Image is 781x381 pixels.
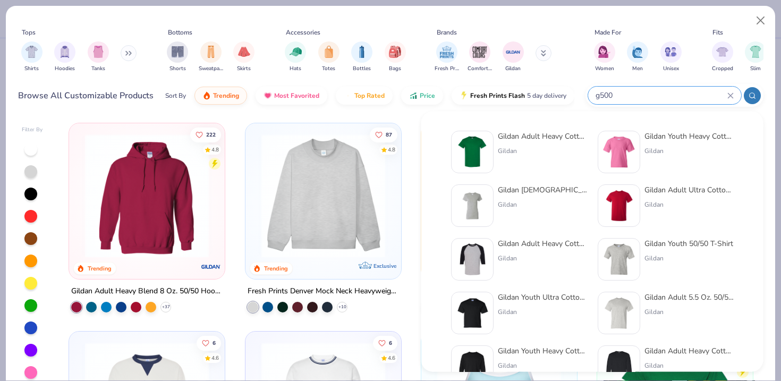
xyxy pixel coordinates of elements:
div: filter for Hats [285,41,306,73]
div: Gildan Adult Heavy Cotton 5.3 Oz. Long-Sleeve T-Shirt [644,345,734,357]
img: Fresh Prints Image [439,44,455,60]
span: Tanks [91,65,105,73]
img: Hoodies Image [59,46,71,58]
div: Fits [712,28,723,37]
button: filter button [385,41,406,73]
img: db3463ef-4353-4609-ada1-7539d9cdc7e6 [602,136,635,168]
div: Gildan [498,307,587,317]
div: Gildan [644,307,734,317]
img: most_fav.gif [264,91,272,100]
button: Like [372,336,397,351]
span: Fresh Prints Flash [470,91,525,100]
div: Brands [437,28,457,37]
button: filter button [627,41,648,73]
span: Most Favorited [274,91,319,100]
img: Unisex Image [665,46,677,58]
div: Gildan Adult Heavy Cotton T-Shirt [498,131,587,142]
button: filter button [199,41,223,73]
div: filter for Bags [385,41,406,73]
button: filter button [351,41,372,73]
div: 4.8 [211,146,219,154]
div: filter for Gildan [503,41,524,73]
div: filter for Shorts [167,41,188,73]
img: Bottles Image [356,46,368,58]
img: flash.gif [460,91,468,100]
div: Gildan [498,253,587,263]
img: 01756b78-01f6-4cc6-8d8a-3c30c1a0c8ac [80,134,214,258]
span: 5 day delivery [527,90,566,102]
span: Women [595,65,614,73]
div: filter for Women [594,41,615,73]
div: filter for Totes [318,41,339,73]
img: 6046accf-a268-477f-9bdd-e1b99aae0138 [456,297,489,329]
div: filter for Bottles [351,41,372,73]
span: Exclusive [373,263,396,269]
div: Accessories [286,28,320,37]
span: Men [632,65,643,73]
button: filter button [88,41,109,73]
span: Cropped [712,65,733,73]
div: Gildan Adult Ultra Cotton 6 Oz. T-Shirt [644,184,734,196]
img: Gildan logo [201,256,222,277]
img: Shirts Image [26,46,38,58]
button: filter button [594,41,615,73]
span: Trending [213,91,239,100]
span: 6 [388,341,392,346]
img: f5d85501-0dbb-4ee4-b115-c08fa3845d83 [256,134,390,258]
div: Gildan [498,146,587,156]
div: filter for Fresh Prints [435,41,459,73]
span: 222 [206,132,216,137]
div: filter for Unisex [660,41,682,73]
img: Shorts Image [172,46,184,58]
div: Fresh Prints Denver Mock Neck Heavyweight Sweatshirt [248,285,399,298]
button: filter button [54,41,75,73]
span: Skirts [237,65,251,73]
div: filter for Hoodies [54,41,75,73]
img: a90f7c54-8796-4cb2-9d6e-4e9644cfe0fe [390,134,525,258]
img: Bags Image [389,46,401,58]
div: filter for Slim [745,41,766,73]
img: db319196-8705-402d-8b46-62aaa07ed94f [456,136,489,168]
span: Fresh Prints [435,65,459,73]
img: Tanks Image [92,46,104,58]
img: Sweatpants Image [205,46,217,58]
div: filter for Skirts [233,41,254,73]
div: filter for Cropped [712,41,733,73]
input: Try "T-Shirt" [595,89,727,101]
button: Most Favorited [256,87,327,105]
button: Close [751,11,771,31]
div: Gildan Youth Heavy Cotton 5.3 Oz. T-Shirt [644,131,734,142]
img: Skirts Image [238,46,250,58]
button: filter button [285,41,306,73]
div: Gildan [644,200,734,209]
img: 9278ce09-0d59-4a10-a90b-5020d43c2e95 [456,243,489,276]
div: Tops [22,28,36,37]
span: Price [420,91,435,100]
div: Gildan Adult 5.5 Oz. 50/50 T-Shirt [644,292,734,303]
button: filter button [318,41,339,73]
img: 91159a56-43a2-494b-b098-e2c28039eaf0 [602,297,635,329]
img: TopRated.gif [344,91,352,100]
div: Gildan Adult Heavy Cotton™ 5.3 Oz. 3/4-Raglan Sleeve T-Shirt [498,238,587,249]
button: Fresh Prints Flash5 day delivery [452,87,574,105]
div: Gildan Adult Heavy Blend 8 Oz. 50/50 Hooded Sweatshirt [71,285,223,298]
button: filter button [21,41,43,73]
div: Gildan [498,361,587,370]
div: Browse All Customizable Products [18,89,154,102]
span: Totes [322,65,335,73]
img: Slim Image [750,46,761,58]
div: Bottoms [168,28,192,37]
span: 87 [385,132,392,137]
div: filter for Shirts [21,41,43,73]
button: Like [190,127,221,142]
img: f353747f-df2b-48a7-9668-f657901a5e3e [456,189,489,222]
button: Like [369,127,397,142]
button: Price [401,87,443,105]
span: Gildan [505,65,521,73]
button: Like [197,336,221,351]
div: 4.8 [387,146,395,154]
span: Shirts [24,65,39,73]
div: Gildan [644,361,734,370]
span: 6 [213,341,216,346]
button: filter button [167,41,188,73]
